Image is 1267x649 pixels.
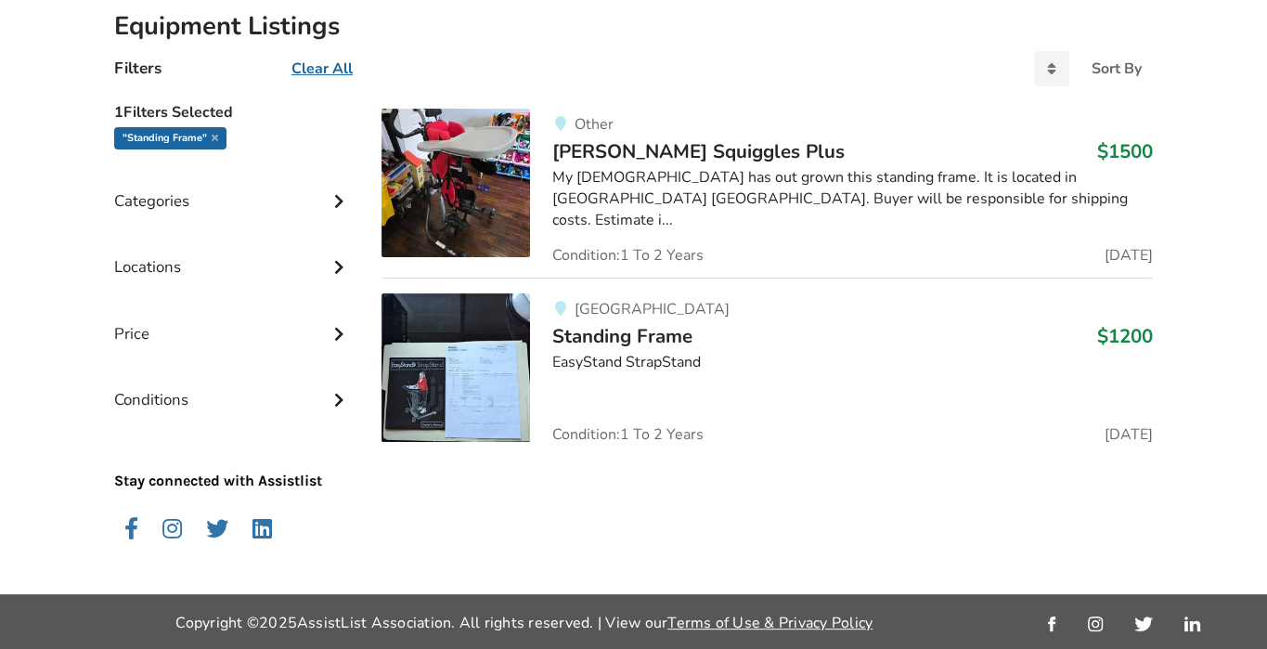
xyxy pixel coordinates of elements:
p: Stay connected with Assistlist [114,419,352,492]
h3: $1500 [1097,139,1153,163]
img: mobility-standing frame [381,293,530,442]
h3: $1200 [1097,324,1153,348]
h5: 1 Filters Selected [114,94,352,127]
h4: Filters [114,58,162,79]
div: Sort By [1092,61,1142,76]
div: Conditions [114,353,352,419]
span: Condition: 1 To 2 Years [552,427,704,442]
a: mobility-standing frame[GEOGRAPHIC_DATA]Standing Frame$1200EasyStand StrapStandCondition:1 To 2 Y... [381,278,1153,442]
span: [DATE] [1105,427,1153,442]
span: Standing Frame [552,323,692,349]
div: EasyStand StrapStand [552,352,1153,373]
div: Locations [114,220,352,286]
img: facebook_link [1048,617,1055,631]
h2: Equipment Listings [114,10,1153,43]
span: [GEOGRAPHIC_DATA] [574,299,729,319]
img: instagram_link [1088,617,1103,631]
div: Categories [114,154,352,220]
img: pediatric equipment-leckey squiggles plus [381,109,530,257]
span: Condition: 1 To 2 Years [552,248,704,263]
img: linkedin_link [1184,617,1200,631]
a: pediatric equipment-leckey squiggles plusOther[PERSON_NAME] Squiggles Plus$1500My [DEMOGRAPHIC_DA... [381,109,1153,278]
span: Other [574,114,613,135]
div: My [DEMOGRAPHIC_DATA] has out grown this standing frame. It is located in [GEOGRAPHIC_DATA] [GEOG... [552,167,1153,231]
img: twitter_link [1134,617,1152,631]
u: Clear All [291,58,353,79]
div: "standing frame" [114,127,226,149]
span: [PERSON_NAME] Squiggles Plus [552,138,845,164]
div: Price [114,287,352,353]
span: [DATE] [1105,248,1153,263]
a: Terms of Use & Privacy Policy [667,613,873,633]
